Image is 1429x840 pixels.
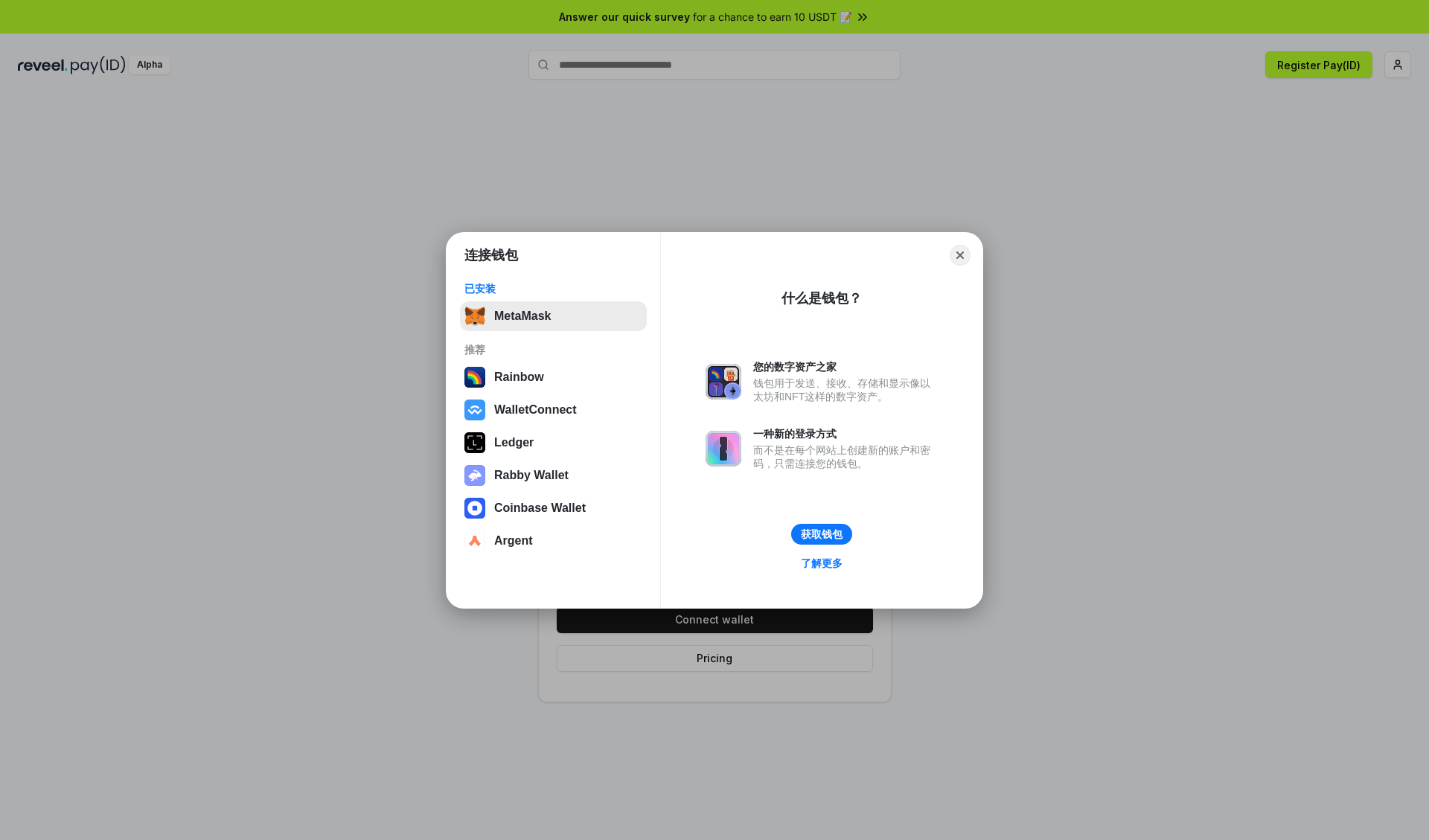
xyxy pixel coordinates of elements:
[460,362,647,392] button: Rainbow
[460,461,647,490] button: Rabby Wallet
[460,395,647,425] button: WalletConnect
[801,528,843,541] div: 获取钱包
[494,403,577,417] div: WalletConnect
[494,436,534,449] div: Ledger
[460,428,647,458] button: Ledger
[460,301,647,331] button: MetaMask
[950,245,971,266] button: Close
[494,534,533,548] div: Argent
[464,498,485,519] img: svg+xml,%3Csvg%20width%3D%2228%22%20height%3D%2228%22%20viewBox%3D%220%200%2028%2028%22%20fill%3D...
[464,465,485,486] img: svg+xml,%3Csvg%20xmlns%3D%22http%3A%2F%2Fwww.w3.org%2F2000%2Fsvg%22%20fill%3D%22none%22%20viewBox...
[464,246,518,264] h1: 连接钱包
[753,376,938,403] div: 钱包用于发送、接收、存储和显示像以太坊和NFT这样的数字资产。
[464,367,485,388] img: svg+xml,%3Csvg%20width%3D%22120%22%20height%3D%22120%22%20viewBox%3D%220%200%20120%20120%22%20fil...
[460,526,647,556] button: Argent
[494,501,586,515] div: Coinbase Wallet
[791,524,852,545] button: 获取钱包
[464,400,485,420] img: svg+xml,%3Csvg%20width%3D%2228%22%20height%3D%2228%22%20viewBox%3D%220%200%2028%2028%22%20fill%3D...
[464,282,642,295] div: 已安装
[464,343,642,356] div: 推荐
[460,493,647,523] button: Coinbase Wallet
[706,431,741,467] img: svg+xml,%3Csvg%20xmlns%3D%22http%3A%2F%2Fwww.w3.org%2F2000%2Fsvg%22%20fill%3D%22none%22%20viewBox...
[753,427,938,440] div: 一种新的登录方式
[753,360,938,373] div: 您的数字资产之家
[753,443,938,470] div: 而不是在每个网站上创建新的账户和密码，只需连接您的钱包。
[781,289,862,307] div: 什么是钱包？
[464,530,485,551] img: svg+xml,%3Csvg%20width%3D%2228%22%20height%3D%2228%22%20viewBox%3D%220%200%2028%2028%22%20fill%3D...
[792,554,851,573] a: 了解更多
[494,310,551,323] div: MetaMask
[706,364,741,400] img: svg+xml,%3Csvg%20xmlns%3D%22http%3A%2F%2Fwww.w3.org%2F2000%2Fsvg%22%20fill%3D%22none%22%20viewBox...
[464,306,485,327] img: svg+xml,%3Csvg%20fill%3D%22none%22%20height%3D%2233%22%20viewBox%3D%220%200%2035%2033%22%20width%...
[494,371,544,384] div: Rainbow
[494,469,569,482] div: Rabby Wallet
[801,557,843,570] div: 了解更多
[464,432,485,453] img: svg+xml,%3Csvg%20xmlns%3D%22http%3A%2F%2Fwww.w3.org%2F2000%2Fsvg%22%20width%3D%2228%22%20height%3...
